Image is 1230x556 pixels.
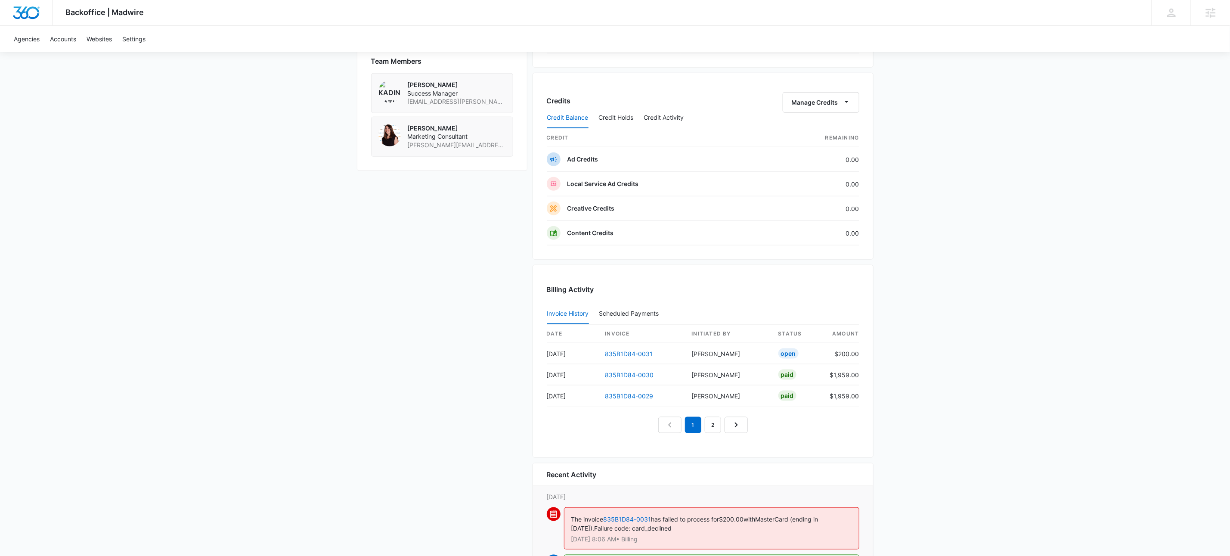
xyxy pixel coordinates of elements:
[823,364,859,385] td: $1,959.00
[685,385,771,407] td: [PERSON_NAME]
[408,89,506,98] span: Success Manager
[783,92,859,113] button: Manage Credits
[547,469,597,480] h6: Recent Activity
[571,536,852,542] p: [DATE] 8:06 AM • Billing
[719,516,744,523] span: $200.00
[547,492,859,501] p: [DATE]
[547,304,589,324] button: Invoice History
[598,325,685,343] th: invoice
[547,284,859,295] h3: Billing Activity
[725,417,748,433] a: Next Page
[378,124,401,146] img: Elizabeth Berndt
[547,108,589,128] button: Credit Balance
[599,311,663,317] div: Scheduled Payments
[768,221,859,245] td: 0.00
[567,180,639,188] p: Local Service Ad Credits
[408,132,506,141] span: Marketing Consultant
[599,108,634,128] button: Credit Holds
[571,516,604,523] span: The invoice
[685,417,701,433] em: 1
[768,129,859,147] th: Remaining
[595,525,672,532] span: Failure code: card_declined
[567,204,615,213] p: Creative Credits
[651,516,719,523] span: has failed to process for
[9,26,45,52] a: Agencies
[685,364,771,385] td: [PERSON_NAME]
[547,325,598,343] th: date
[605,392,654,400] a: 835B1D84-0029
[768,147,859,172] td: 0.00
[823,343,859,364] td: $200.00
[408,141,506,149] span: [PERSON_NAME][EMAIL_ADDRESS][PERSON_NAME][DOMAIN_NAME]
[81,26,117,52] a: Websites
[567,155,598,164] p: Ad Credits
[66,8,144,17] span: Backoffice | Madwire
[771,325,823,343] th: status
[45,26,81,52] a: Accounts
[644,108,684,128] button: Credit Activity
[685,343,771,364] td: [PERSON_NAME]
[378,81,401,103] img: Kadin Cathey
[823,325,859,343] th: amount
[823,385,859,407] td: $1,959.00
[117,26,151,52] a: Settings
[408,81,506,89] p: [PERSON_NAME]
[408,97,506,106] span: [EMAIL_ADDRESS][PERSON_NAME][DOMAIN_NAME]
[605,371,654,379] a: 835B1D84-0030
[408,124,506,133] p: [PERSON_NAME]
[604,516,651,523] a: 835B1D84-0031
[778,391,796,401] div: Paid
[547,343,598,364] td: [DATE]
[705,417,721,433] a: Page 2
[371,56,422,66] span: Team Members
[547,385,598,407] td: [DATE]
[658,417,748,433] nav: Pagination
[547,96,571,106] h3: Credits
[744,516,756,523] span: with
[567,229,614,237] p: Content Credits
[768,196,859,221] td: 0.00
[547,364,598,385] td: [DATE]
[685,325,771,343] th: Initiated By
[778,348,799,359] div: Open
[778,370,796,380] div: Paid
[768,172,859,196] td: 0.00
[605,350,653,357] a: 835B1D84-0031
[547,129,768,147] th: credit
